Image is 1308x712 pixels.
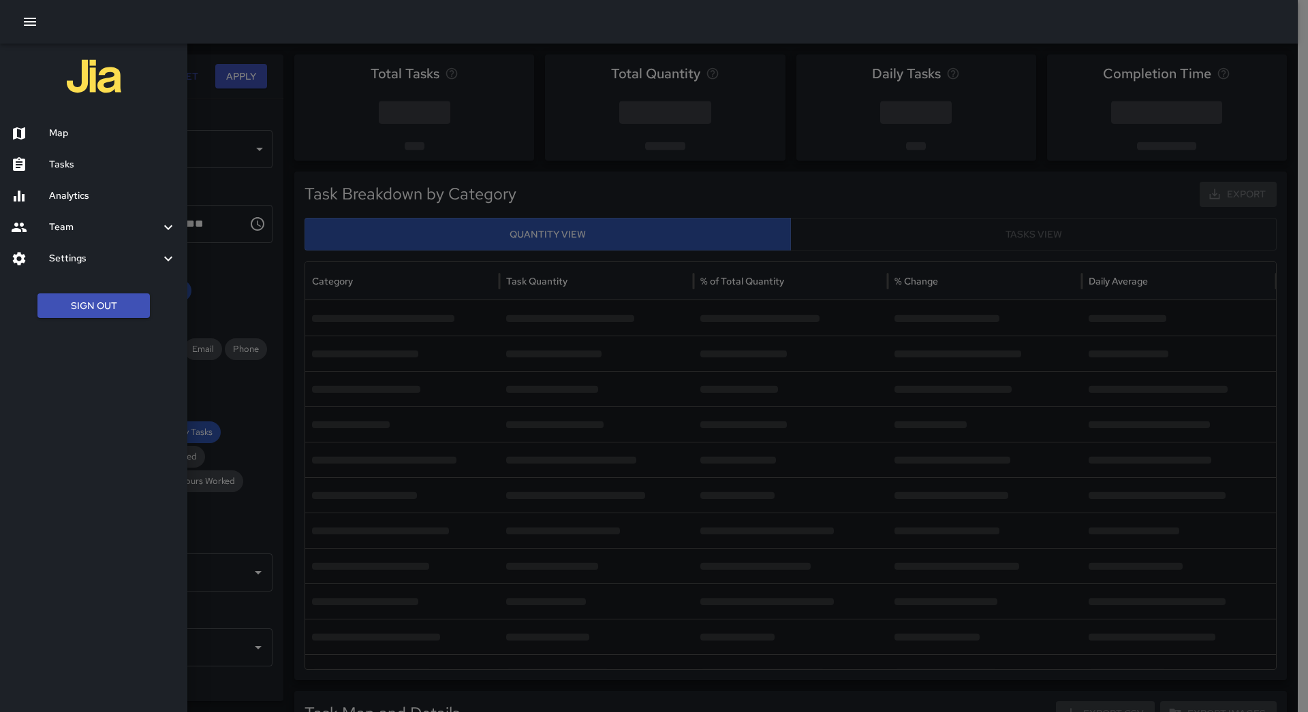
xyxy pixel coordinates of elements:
[49,251,160,266] h6: Settings
[49,157,176,172] h6: Tasks
[49,126,176,141] h6: Map
[49,189,176,204] h6: Analytics
[67,49,121,103] img: jia-logo
[37,293,150,319] button: Sign Out
[49,220,160,235] h6: Team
